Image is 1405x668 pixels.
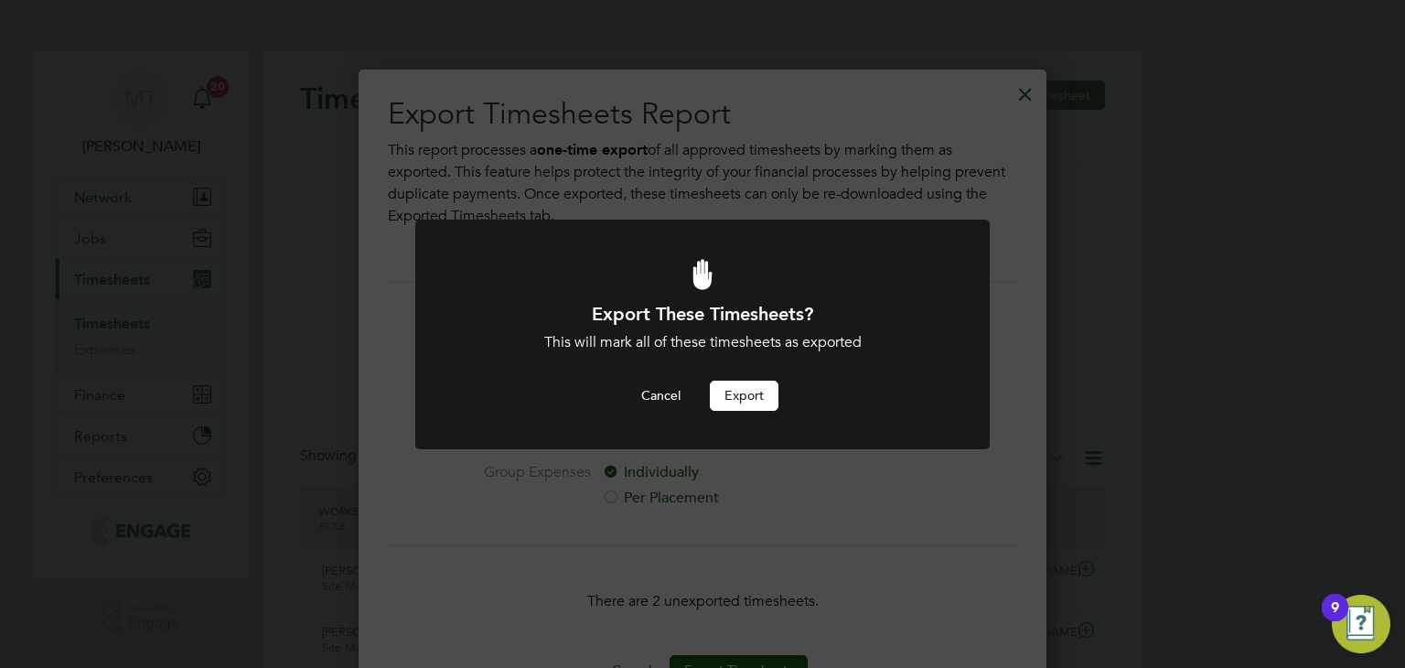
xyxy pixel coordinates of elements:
[465,302,940,326] h1: Export These Timesheets?
[710,381,778,410] button: Export
[1331,608,1339,631] div: 9
[1332,595,1390,653] button: Open Resource Center, 9 new notifications
[627,381,695,410] button: Cancel
[465,333,940,352] div: This will mark all of these timesheets as exported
